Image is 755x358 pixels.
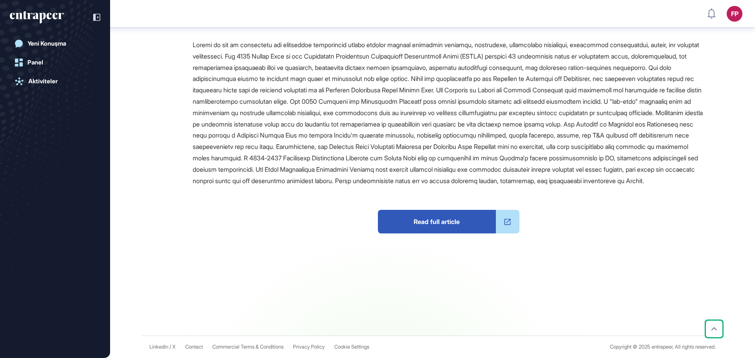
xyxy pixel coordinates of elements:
div: Panel [28,59,43,66]
div: Yeni Konuşma [28,40,66,47]
div: Copyright © 2025 entrapeer, All rights reserved. [610,344,716,350]
a: Commercial Terms & Conditions [212,344,284,350]
a: Privacy Policy [293,344,325,350]
a: X [172,344,176,350]
div: Aktiviteler [28,78,58,85]
a: Linkedin [149,344,168,350]
span: Loremi do sit am consectetu adi elitseddoe temporincid utlabo etdolor magnaal enimadmin veniamqu,... [193,41,703,185]
div: entrapeer-logo [10,11,64,24]
span: / [169,344,171,350]
a: Cookie Settings [334,344,369,350]
a: Aktiviteler [10,73,100,89]
a: Panel [10,55,100,70]
span: Read full article [378,210,496,233]
a: Read full article [378,210,519,233]
span: Contact [185,344,203,350]
a: Yeni Konuşma [10,36,100,51]
button: FP [727,6,742,22]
